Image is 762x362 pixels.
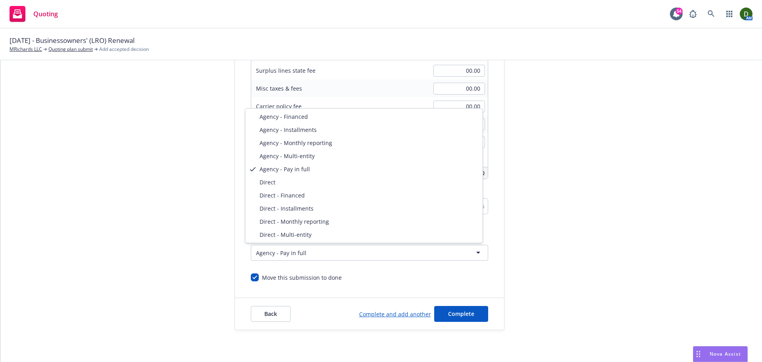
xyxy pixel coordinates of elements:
[260,152,315,160] span: Agency - Multi-entity
[260,217,329,226] span: Direct - Monthly reporting
[448,310,474,317] span: Complete
[260,178,275,186] span: Direct
[260,112,308,121] span: Agency - Financed
[260,204,314,213] span: Direct - Installments
[260,230,312,239] span: Direct - Multi-entity
[260,165,310,173] span: Agency - Pay in full
[260,139,332,147] span: Agency - Monthly reporting
[260,191,305,199] span: Direct - Financed
[260,126,317,134] span: Agency - Installments
[264,310,277,317] span: Back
